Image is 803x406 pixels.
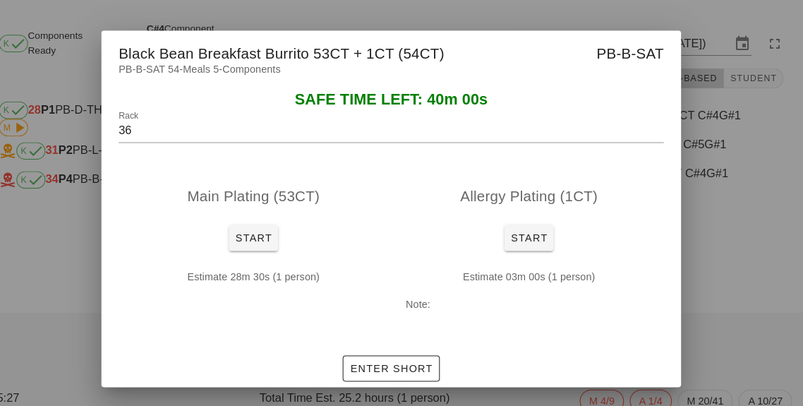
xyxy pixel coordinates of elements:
span: Enter Short [361,353,442,364]
div: Main Plating (53CT) [136,168,399,213]
button: Enter Short [354,346,448,371]
p: Estimate 03m 00s (1 person) [416,261,656,277]
div: Allergy Plating (1CT) [404,168,667,213]
span: SAFE TIME LEFT: 40m 00s [308,88,495,105]
p: Estimate 28m 30s (1 person) [147,261,387,277]
span: Start [249,226,286,237]
p: Note: [416,288,656,304]
label: Rack [136,107,155,118]
span: PB-B-SAT [601,41,667,64]
span: Start [517,226,554,237]
div: Black Bean Breakfast Burrito 53CT + 1CT (54CT) [119,30,684,71]
div: PB-B-SAT 54-Meals 5-Components [119,59,684,89]
button: Start [243,219,291,244]
button: Start [512,219,560,244]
